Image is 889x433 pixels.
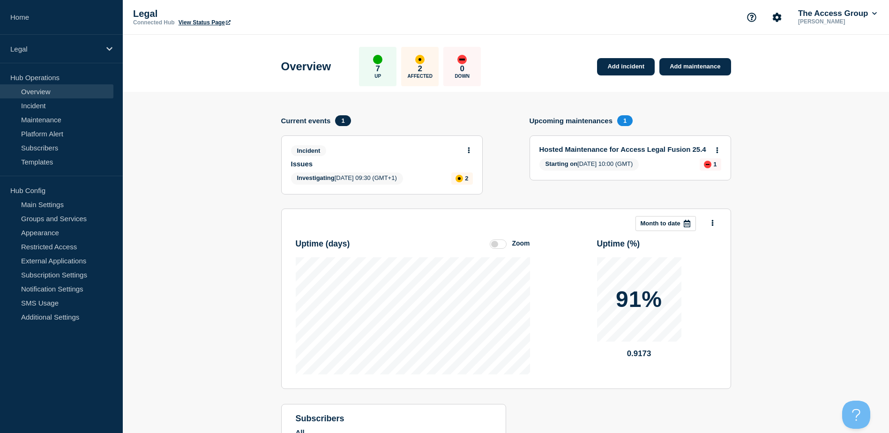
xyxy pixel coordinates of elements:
a: Add maintenance [659,58,731,75]
span: Starting on [545,160,578,167]
a: Issues [291,160,460,168]
p: Legal [133,8,321,19]
p: Legal [10,45,100,53]
button: Account settings [767,7,787,27]
p: 2 [418,64,422,74]
p: Month to date [641,220,680,227]
p: 7 [376,64,380,74]
div: up [373,55,382,64]
span: Incident [291,145,327,156]
button: Support [742,7,762,27]
a: View Status Page [179,19,231,26]
p: [PERSON_NAME] [796,18,879,25]
p: 0 [460,64,464,74]
h4: Current events [281,117,331,125]
iframe: Help Scout Beacon - Open [842,401,870,429]
p: 1 [713,161,717,168]
div: down [704,161,711,168]
p: 91% [616,288,662,311]
button: The Access Group [796,9,879,18]
button: Month to date [635,216,696,231]
span: [DATE] 10:00 (GMT) [539,158,639,171]
span: 1 [617,115,633,126]
h1: Overview [281,60,331,73]
h3: Uptime ( % ) [597,239,640,249]
p: Affected [408,74,433,79]
p: 2 [465,175,468,182]
h3: Uptime ( days ) [296,239,350,249]
span: Investigating [297,174,335,181]
div: down [457,55,467,64]
div: affected [415,55,425,64]
div: affected [456,175,463,182]
p: 0.9173 [597,349,681,358]
a: Hosted Maintenance for Access Legal Fusion 25.4 [539,145,709,153]
p: Up [374,74,381,79]
p: Down [455,74,470,79]
span: [DATE] 09:30 (GMT+1) [291,172,403,185]
a: Add incident [597,58,655,75]
h4: subscribers [296,414,492,424]
p: Connected Hub [133,19,175,26]
div: Zoom [512,239,530,247]
span: 1 [335,115,351,126]
h4: Upcoming maintenances [530,117,613,125]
